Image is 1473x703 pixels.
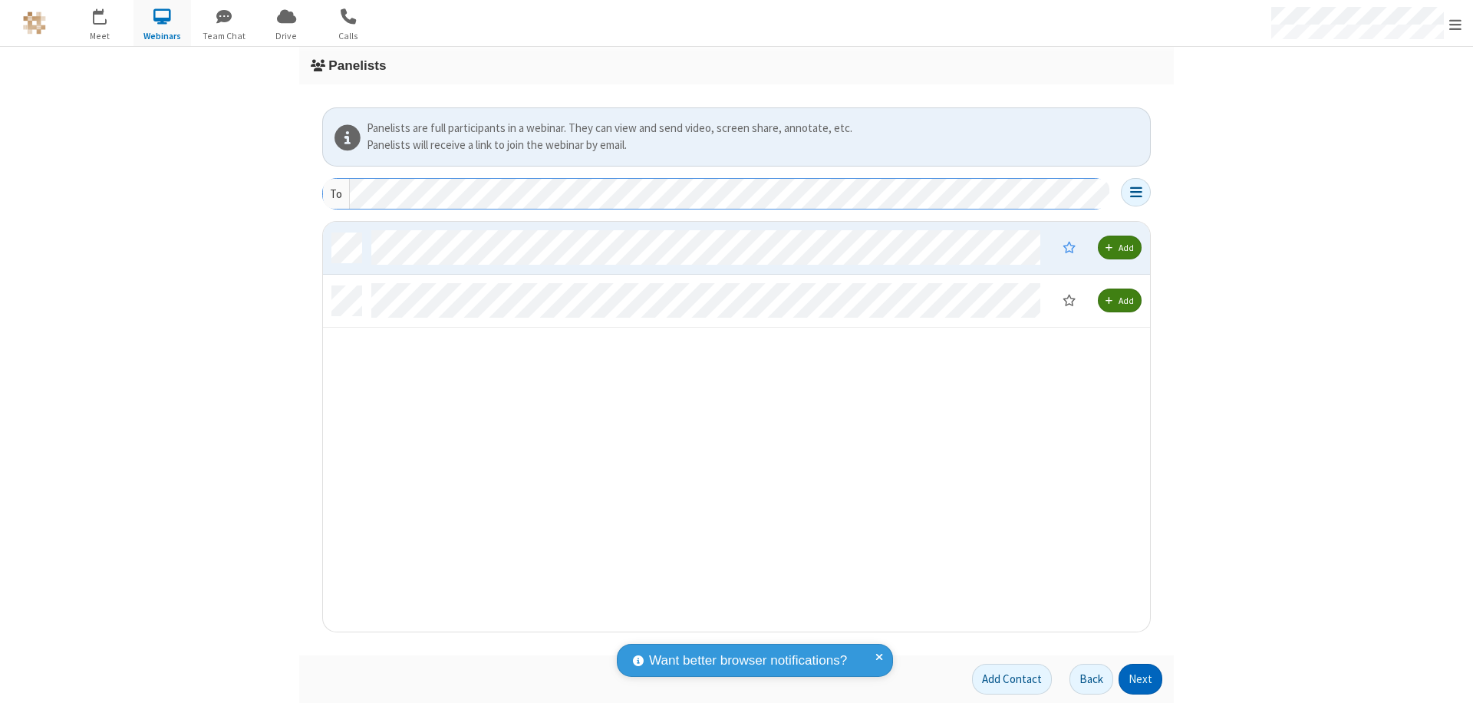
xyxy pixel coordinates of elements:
button: Add [1098,236,1142,259]
div: Panelists will receive a link to join the webinar by email. [367,137,1145,154]
button: This contact cannot be made moderator because they have no account. [1052,234,1086,260]
img: QA Selenium DO NOT DELETE OR CHANGE [23,12,46,35]
span: Add [1119,295,1134,306]
button: Back [1069,664,1113,695]
div: Panelists are full participants in a webinar. They can view and send video, screen share, annotat... [367,120,1145,137]
span: Add [1119,242,1134,253]
button: Next [1119,664,1162,695]
div: 1 [104,8,114,20]
span: Webinars [133,29,191,43]
span: Want better browser notifications? [649,651,847,671]
div: grid [323,222,1152,633]
button: Open menu [1121,178,1151,206]
button: Moderator [1052,287,1086,313]
button: Add Contact [972,664,1052,695]
span: Drive [258,29,315,43]
span: Team Chat [196,29,253,43]
span: Calls [320,29,377,43]
div: To [323,179,350,209]
span: Meet [71,29,129,43]
h3: Panelists [311,58,1162,73]
span: Add Contact [982,672,1042,686]
button: Add [1098,289,1142,312]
